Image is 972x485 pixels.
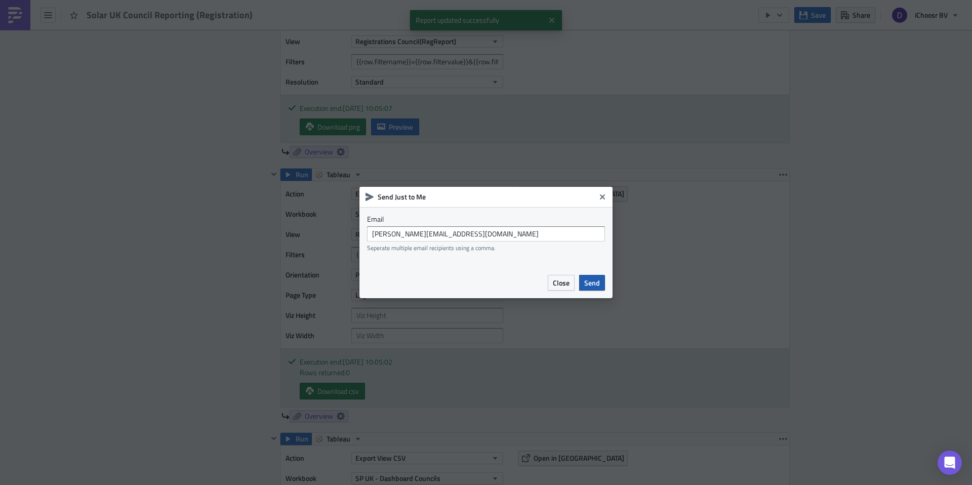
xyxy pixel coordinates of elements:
[378,192,595,201] h6: Send Just to Me
[24,55,483,63] p: Communication channel breakdown (.csv)
[4,93,483,101] p: Best wishes,
[24,25,483,33] p: Breakdown of registrations Solar PV / Battery inc SME
[367,244,605,252] div: Seperate multiple email recipients using a comma.
[584,277,600,288] span: Send
[367,215,605,224] label: Email
[24,40,483,48] p: Registrations per day (.csv)
[938,451,962,475] div: Open Intercom Messenger
[595,189,610,205] button: Close
[4,70,483,78] p: If you have any questions please contact your Relationship Manager.
[24,10,483,18] p: Cumulative registration figures graph
[579,275,605,291] button: Send
[553,277,570,288] span: Close
[548,275,575,291] button: Close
